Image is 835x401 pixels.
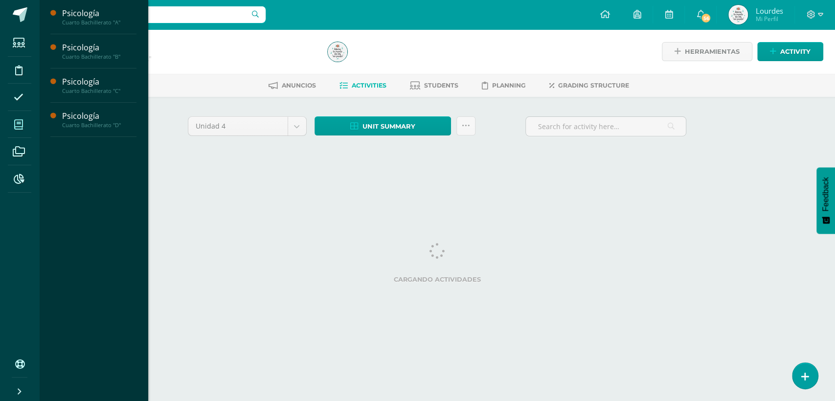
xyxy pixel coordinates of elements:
[62,42,136,60] a: PsicologíaCuarto Bachillerato "B"
[558,82,629,89] span: Grading structure
[755,15,783,23] span: Mi Perfil
[62,8,136,19] div: Psicología
[816,167,835,234] button: Feedback - Mostrar encuesta
[62,111,136,122] div: Psicología
[62,111,136,129] a: PsicologíaCuarto Bachillerato "D"
[780,43,811,61] span: Activity
[352,82,386,89] span: Activities
[492,82,526,89] span: Planning
[188,117,306,135] a: Unidad 4
[757,42,823,61] a: Activity
[821,177,830,211] span: Feedback
[62,88,136,94] div: Cuarto Bachillerato "C"
[45,6,266,23] input: Search a user…
[755,6,783,16] span: Lourdes
[269,78,316,93] a: Anuncios
[282,82,316,89] span: Anuncios
[700,13,711,23] span: 56
[662,42,752,61] a: Herramientas
[188,276,687,283] label: Cargando actividades
[76,54,316,63] div: Cuarto Bachillerato 'A'
[315,116,451,135] a: Unit summary
[328,42,347,62] img: 2e90373c1913165f6fa34e04e15cc806.png
[62,122,136,129] div: Cuarto Bachillerato "D"
[62,76,136,94] a: PsicologíaCuarto Bachillerato "C"
[62,19,136,26] div: Cuarto Bachillerato "A"
[728,5,748,24] img: 2e90373c1913165f6fa34e04e15cc806.png
[196,117,280,135] span: Unidad 4
[685,43,740,61] span: Herramientas
[549,78,629,93] a: Grading structure
[362,117,415,135] span: Unit summary
[424,82,458,89] span: Students
[410,78,458,93] a: Students
[76,40,316,54] h1: Psicología
[62,42,136,53] div: Psicología
[62,76,136,88] div: Psicología
[62,53,136,60] div: Cuarto Bachillerato "B"
[62,8,136,26] a: PsicologíaCuarto Bachillerato "A"
[482,78,526,93] a: Planning
[526,117,686,136] input: Search for activity here…
[339,78,386,93] a: Activities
